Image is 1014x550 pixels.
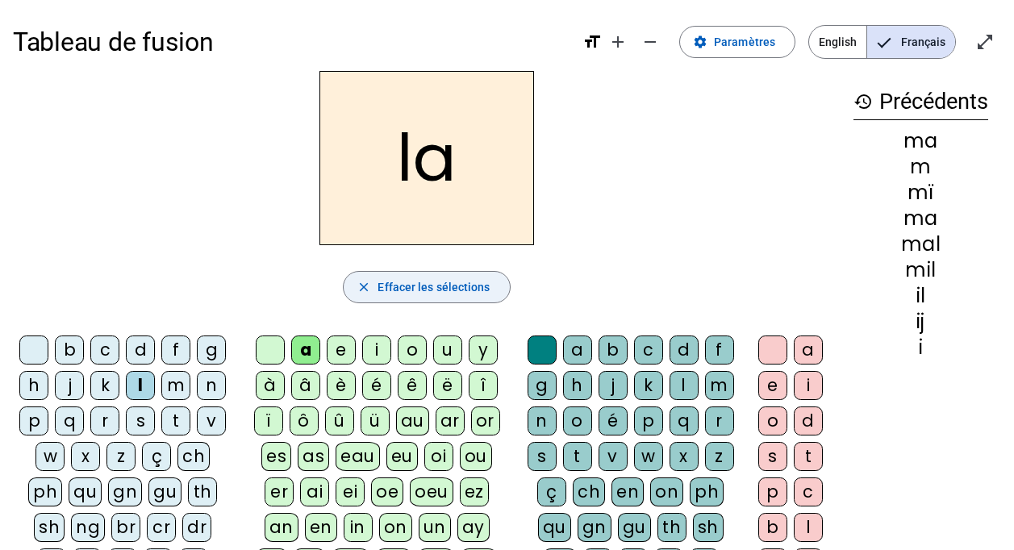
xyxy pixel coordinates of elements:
[71,442,100,471] div: x
[582,32,602,52] mat-icon: format_size
[853,183,988,202] div: mï
[90,371,119,400] div: k
[126,371,155,400] div: l
[362,335,391,365] div: i
[436,406,465,435] div: ar
[634,26,666,58] button: Diminuer la taille de la police
[378,277,490,297] span: Effacer les sélections
[705,442,734,471] div: z
[599,442,628,471] div: v
[608,32,628,52] mat-icon: add
[69,477,102,506] div: qu
[679,26,795,58] button: Paramètres
[867,26,955,58] span: Français
[599,371,628,400] div: j
[19,406,48,435] div: p
[599,406,628,435] div: é
[634,335,663,365] div: c
[55,335,84,365] div: b
[670,371,699,400] div: l
[106,442,136,471] div: z
[693,35,707,49] mat-icon: settings
[853,235,988,254] div: mal
[291,371,320,400] div: â
[357,280,371,294] mat-icon: close
[13,16,570,68] h1: Tableau de fusion
[336,477,365,506] div: ei
[693,513,724,542] div: sh
[433,335,462,365] div: u
[34,513,65,542] div: sh
[758,406,787,435] div: o
[386,442,418,471] div: eu
[563,442,592,471] div: t
[256,371,285,400] div: à
[705,406,734,435] div: r
[969,26,1001,58] button: Entrer en plein écran
[327,371,356,400] div: è
[794,371,823,400] div: i
[126,335,155,365] div: d
[19,371,48,400] div: h
[265,513,298,542] div: an
[362,371,391,400] div: é
[410,477,453,506] div: oeu
[290,406,319,435] div: ô
[398,371,427,400] div: ê
[71,513,105,542] div: ng
[325,406,354,435] div: û
[853,209,988,228] div: ma
[265,477,294,506] div: er
[794,442,823,471] div: t
[161,335,190,365] div: f
[705,371,734,400] div: m
[853,92,873,111] mat-icon: history
[758,371,787,400] div: e
[705,335,734,365] div: f
[563,335,592,365] div: a
[379,513,412,542] div: on
[460,477,489,506] div: ez
[344,513,373,542] div: in
[433,371,462,400] div: ë
[305,513,337,542] div: en
[108,477,142,506] div: gn
[319,71,534,245] h2: la
[398,335,427,365] div: o
[147,513,176,542] div: cr
[28,477,62,506] div: ph
[809,26,866,58] span: English
[657,513,686,542] div: th
[853,131,988,151] div: ma
[457,513,490,542] div: ay
[528,371,557,400] div: g
[537,477,566,506] div: ç
[578,513,611,542] div: gn
[469,335,498,365] div: y
[469,371,498,400] div: î
[177,442,210,471] div: ch
[161,371,190,400] div: m
[808,25,956,59] mat-button-toggle-group: Language selection
[336,442,380,471] div: eau
[528,442,557,471] div: s
[634,406,663,435] div: p
[690,477,724,506] div: ph
[197,406,226,435] div: v
[460,442,492,471] div: ou
[853,338,988,357] div: i
[602,26,634,58] button: Augmenter la taille de la police
[471,406,500,435] div: or
[975,32,995,52] mat-icon: open_in_full
[794,406,823,435] div: d
[419,513,451,542] div: un
[361,406,390,435] div: ü
[794,513,823,542] div: l
[291,335,320,365] div: a
[758,513,787,542] div: b
[371,477,403,506] div: oe
[35,442,65,471] div: w
[254,406,283,435] div: ï
[343,271,510,303] button: Effacer les sélections
[573,477,605,506] div: ch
